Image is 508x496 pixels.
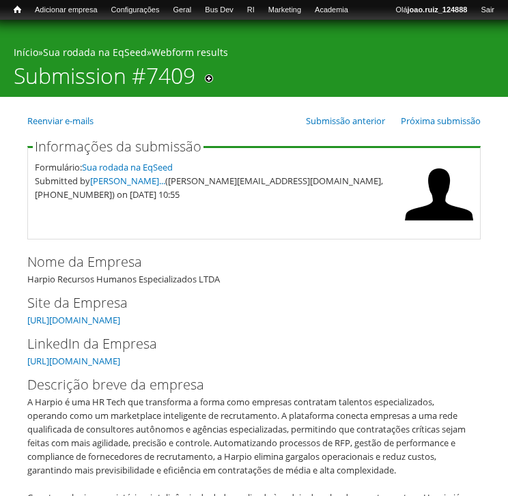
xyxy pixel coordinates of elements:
a: Configurações [104,3,167,17]
label: Descrição breve da empresa [27,375,458,395]
a: Bus Dev [198,3,240,17]
a: Academia [308,3,355,17]
a: Sair [474,3,501,17]
span: Início [14,5,21,14]
legend: Informações da submissão [33,140,203,154]
label: Site da Empresa [27,293,458,313]
a: [PERSON_NAME]... [90,175,165,187]
a: [URL][DOMAIN_NAME] [27,355,120,367]
a: Ver perfil do usuário. [405,219,473,231]
div: Formulário: [35,160,398,174]
a: Geral [166,3,198,17]
a: Reenviar e-mails [27,115,94,127]
a: Marketing [262,3,308,17]
a: Submissão anterior [306,115,385,127]
strong: joao.ruiz_124888 [408,5,468,14]
label: Nome da Empresa [27,252,458,272]
div: » » [14,46,494,63]
a: Webform results [152,46,228,59]
a: [URL][DOMAIN_NAME] [27,314,120,326]
div: Harpio Recursos Humanos Especializados LTDA [27,252,481,286]
label: LinkedIn da Empresa [27,334,458,354]
h1: Submission #7409 [14,63,195,97]
img: Foto de Ricardo Marques Barcelos [405,160,473,229]
a: Início [14,46,38,59]
a: Próxima submissão [401,115,481,127]
div: Submitted by ([PERSON_NAME][EMAIL_ADDRESS][DOMAIN_NAME], [PHONE_NUMBER]) on [DATE] 10:55 [35,174,398,201]
a: Sua rodada na EqSeed [43,46,147,59]
a: Olájoao.ruiz_124888 [389,3,474,17]
a: Sua rodada na EqSeed [82,161,173,173]
a: RI [240,3,262,17]
a: Início [7,3,28,16]
a: Adicionar empresa [28,3,104,17]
